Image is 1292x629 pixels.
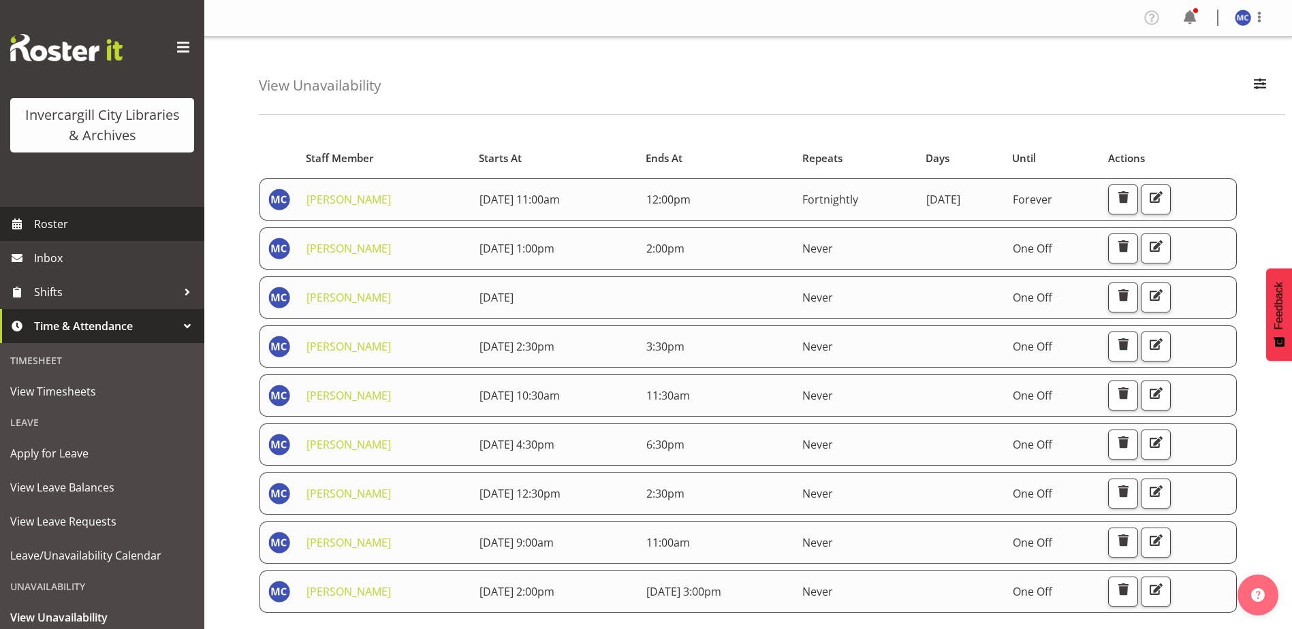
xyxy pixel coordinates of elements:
[1266,268,1292,361] button: Feedback - Show survey
[1012,150,1036,166] span: Until
[3,504,201,538] a: View Leave Requests
[10,545,194,566] span: Leave/Unavailability Calendar
[1108,150,1145,166] span: Actions
[10,34,123,61] img: Rosterit website logo
[1013,339,1052,354] span: One Off
[34,214,198,234] span: Roster
[646,241,684,256] span: 2:00pm
[1246,71,1274,101] button: Filter Employees
[268,287,290,308] img: maria-catu11656.jpg
[3,408,201,436] div: Leave
[10,381,194,402] span: View Timesheets
[306,437,391,452] a: [PERSON_NAME]
[1108,233,1138,263] button: Delete Unavailability
[646,339,684,354] span: 3:30pm
[802,486,833,501] span: Never
[1141,479,1171,509] button: Edit Unavailability
[10,607,194,628] span: View Unavailability
[10,511,194,532] span: View Leave Requests
[268,581,290,602] img: maria-catu11656.jpg
[1013,486,1052,501] span: One Off
[1108,332,1138,361] button: Delete Unavailability
[802,192,858,207] span: Fortnightly
[802,535,833,550] span: Never
[802,584,833,599] span: Never
[926,150,949,166] span: Days
[3,436,201,470] a: Apply for Leave
[1013,437,1052,452] span: One Off
[34,316,177,336] span: Time & Attendance
[479,192,560,207] span: [DATE] 11:00am
[479,584,554,599] span: [DATE] 2:00pm
[34,248,198,268] span: Inbox
[1108,381,1138,410] button: Delete Unavailability
[479,150,522,166] span: Starts At
[1141,233,1171,263] button: Edit Unavailability
[1013,388,1052,403] span: One Off
[646,486,684,501] span: 2:30pm
[646,150,682,166] span: Ends At
[479,241,554,256] span: [DATE] 1:00pm
[802,339,833,354] span: Never
[306,535,391,550] a: [PERSON_NAME]
[802,290,833,305] span: Never
[268,189,290,210] img: maria-catu11656.jpg
[802,241,833,256] span: Never
[306,388,391,403] a: [PERSON_NAME]
[3,572,201,600] div: Unavailability
[479,437,554,452] span: [DATE] 4:30pm
[1273,282,1285,329] span: Feedback
[479,339,554,354] span: [DATE] 2:30pm
[1108,528,1138,558] button: Delete Unavailability
[1251,588,1265,602] img: help-xxl-2.png
[1108,283,1138,312] button: Delete Unavailability
[34,282,177,302] span: Shifts
[802,150,842,166] span: Repeats
[1108,184,1138,214] button: Delete Unavailability
[268,434,290,455] img: maria-catu11656.jpg
[479,388,560,403] span: [DATE] 10:30am
[1013,290,1052,305] span: One Off
[646,388,690,403] span: 11:30am
[268,385,290,406] img: maria-catu11656.jpg
[802,437,833,452] span: Never
[1141,577,1171,607] button: Edit Unavailability
[1108,430,1138,459] button: Delete Unavailability
[306,290,391,305] a: [PERSON_NAME]
[1141,528,1171,558] button: Edit Unavailability
[10,477,194,498] span: View Leave Balances
[268,336,290,357] img: maria-catu11656.jpg
[3,374,201,408] a: View Timesheets
[259,78,381,93] h4: View Unavailability
[646,535,690,550] span: 11:00am
[268,238,290,259] img: maria-catu11656.jpg
[3,346,201,374] div: Timesheet
[3,470,201,504] a: View Leave Balances
[306,584,391,599] a: [PERSON_NAME]
[479,535,554,550] span: [DATE] 9:00am
[1108,479,1138,509] button: Delete Unavailability
[1235,10,1251,26] img: maria-catu11656.jpg
[268,483,290,504] img: maria-catu11656.jpg
[268,532,290,553] img: maria-catu11656.jpg
[1013,584,1052,599] span: One Off
[1141,332,1171,361] button: Edit Unavailability
[646,584,721,599] span: [DATE] 3:00pm
[1141,283,1171,312] button: Edit Unavailability
[24,105,180,146] div: Invercargill City Libraries & Archives
[306,339,391,354] a: [PERSON_NAME]
[1141,184,1171,214] button: Edit Unavailability
[1013,241,1052,256] span: One Off
[926,192,960,207] span: [DATE]
[1013,192,1052,207] span: Forever
[802,388,833,403] span: Never
[1141,381,1171,410] button: Edit Unavailability
[306,150,374,166] span: Staff Member
[646,437,684,452] span: 6:30pm
[1108,577,1138,607] button: Delete Unavailability
[479,486,561,501] span: [DATE] 12:30pm
[646,192,691,207] span: 12:00pm
[306,241,391,256] a: [PERSON_NAME]
[1141,430,1171,459] button: Edit Unavailability
[3,538,201,572] a: Leave/Unavailability Calendar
